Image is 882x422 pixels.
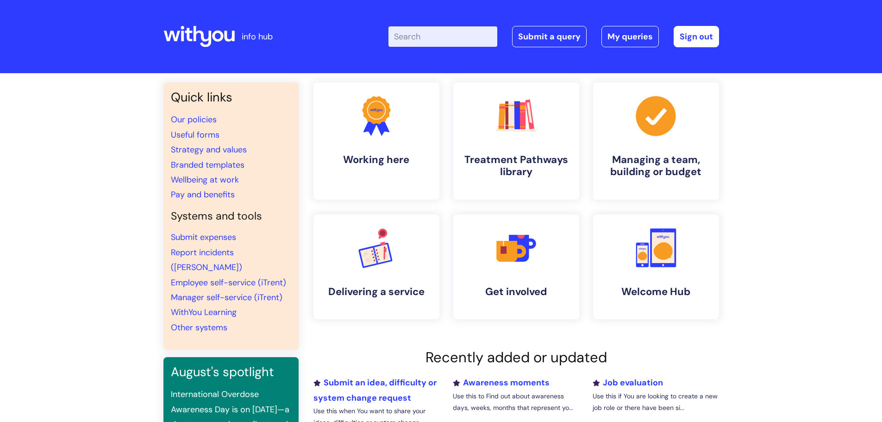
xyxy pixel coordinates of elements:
[461,154,572,178] h4: Treatment Pathways library
[313,82,439,200] a: Working here
[171,114,217,125] a: Our policies
[313,214,439,319] a: Delivering a service
[171,365,291,379] h3: August's spotlight
[171,174,239,185] a: Wellbeing at work
[453,377,550,388] a: Awareness moments
[321,154,432,166] h4: Working here
[171,322,227,333] a: Other systems
[674,26,719,47] a: Sign out
[313,377,437,403] a: Submit an idea, difficulty or system change request
[593,377,663,388] a: Job evaluation
[171,90,291,105] h3: Quick links
[461,286,572,298] h4: Get involved
[171,189,235,200] a: Pay and benefits
[388,26,719,47] div: | -
[171,159,244,170] a: Branded templates
[453,82,579,200] a: Treatment Pathways library
[593,82,719,200] a: Managing a team, building or budget
[453,391,579,414] p: Use this to Find out about awareness days, weeks, months that represent yo...
[171,129,219,140] a: Useful forms
[593,214,719,319] a: Welcome Hub
[313,349,719,366] h2: Recently added or updated
[453,214,579,319] a: Get involved
[171,144,247,155] a: Strategy and values
[171,210,291,223] h4: Systems and tools
[171,277,286,288] a: Employee self-service (iTrent)
[593,391,719,414] p: Use this if You are looking to create a new job role or there have been si...
[388,26,497,47] input: Search
[242,29,273,44] p: info hub
[171,307,237,318] a: WithYou Learning
[171,247,242,273] a: Report incidents ([PERSON_NAME])
[321,286,432,298] h4: Delivering a service
[512,26,587,47] a: Submit a query
[601,286,712,298] h4: Welcome Hub
[171,232,236,243] a: Submit expenses
[601,154,712,178] h4: Managing a team, building or budget
[171,292,282,303] a: Manager self-service (iTrent)
[601,26,659,47] a: My queries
